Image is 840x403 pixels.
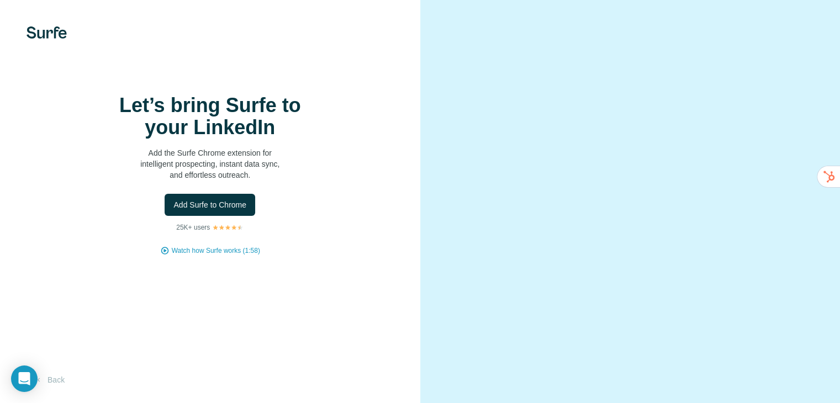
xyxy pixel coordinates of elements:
span: Add Surfe to Chrome [173,199,246,210]
h1: Let’s bring Surfe to your LinkedIn [99,94,320,139]
img: Surfe's logo [27,26,67,39]
img: Rating Stars [212,224,244,231]
p: 25K+ users [176,222,210,232]
button: Watch how Surfe works (1:58) [172,246,260,256]
button: Add Surfe to Chrome [165,194,255,216]
p: Add the Surfe Chrome extension for intelligent prospecting, instant data sync, and effortless out... [99,147,320,181]
div: Open Intercom Messenger [11,365,38,392]
button: Back [27,370,72,390]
